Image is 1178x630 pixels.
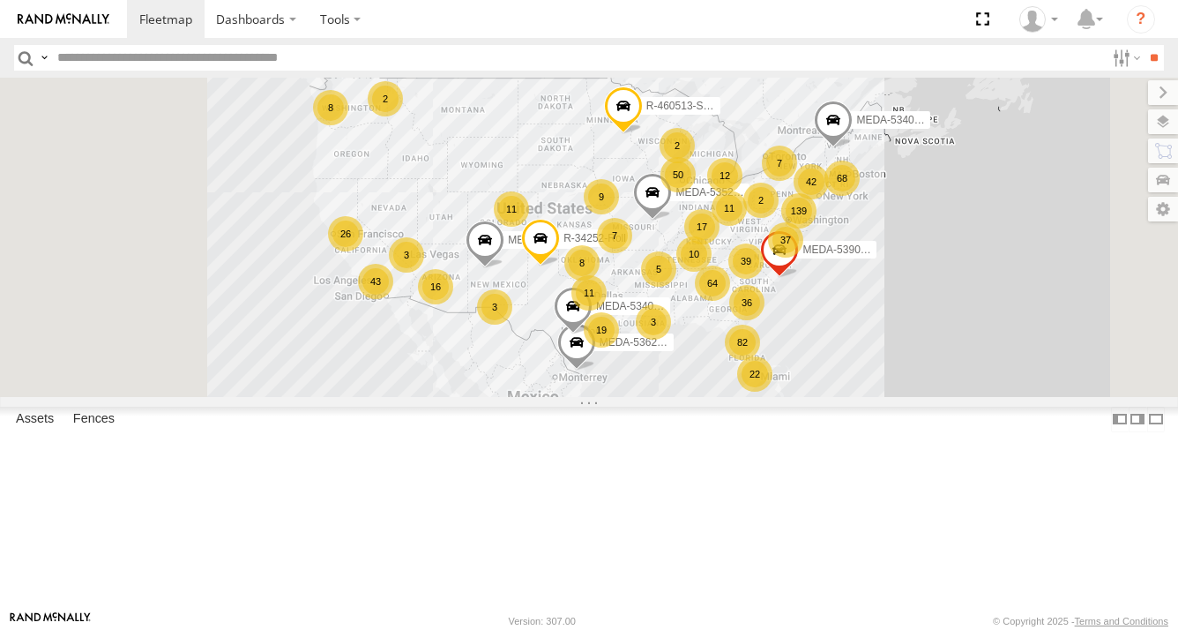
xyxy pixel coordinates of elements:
div: 3 [477,289,512,325]
label: Assets [7,407,63,431]
div: 2 [368,81,403,116]
div: 64 [695,266,730,301]
div: 37 [768,222,803,258]
div: 11 [712,191,747,226]
div: 5 [641,251,676,287]
a: Visit our Website [10,612,91,630]
span: R-460513-Swing [646,101,725,113]
div: 16 [418,269,453,304]
span: R-34252-Roll [563,232,626,244]
label: Map Settings [1148,197,1178,221]
label: Dock Summary Table to the Left [1111,407,1129,432]
label: Search Filter Options [1106,45,1144,71]
div: Version: 307.00 [509,616,576,626]
div: 68 [824,161,860,196]
div: 10 [676,236,712,272]
div: 8 [313,90,348,125]
div: Tim Albro [1013,6,1064,33]
div: 11 [494,191,529,227]
label: Hide Summary Table [1147,407,1165,432]
img: rand-logo.svg [18,13,109,26]
div: 11 [571,275,607,311]
i: ? [1127,5,1155,34]
div: 19 [584,312,619,348]
span: MEDA-535214-Roll [508,235,599,247]
a: Terms and Conditions [1075,616,1168,626]
div: 39 [728,244,764,279]
div: 2 [743,183,779,218]
div: 139 [781,193,816,229]
div: 7 [597,218,632,253]
div: 8 [564,245,600,281]
div: © Copyright 2025 - [993,616,1168,626]
span: MEDA-535204-Roll [675,187,766,199]
div: 12 [707,158,742,193]
div: 2 [660,128,695,163]
div: 42 [794,164,829,199]
span: MEDA-539001-Roll [802,244,893,257]
div: 3 [389,237,424,273]
div: 50 [660,157,696,192]
div: 26 [328,216,363,251]
span: MEDA-534017-Roll [596,300,687,312]
div: 3 [636,304,671,340]
div: 22 [737,356,772,392]
div: 17 [684,209,719,244]
div: 9 [584,179,619,214]
label: Dock Summary Table to the Right [1129,407,1146,432]
div: 82 [725,325,760,360]
span: MEDA-536205-Roll [600,337,690,349]
div: 43 [358,264,393,299]
div: 36 [729,285,764,320]
label: Search Query [37,45,51,71]
label: Fences [64,407,123,431]
div: 7 [762,146,797,181]
span: MEDA-534010-Roll [856,114,947,126]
